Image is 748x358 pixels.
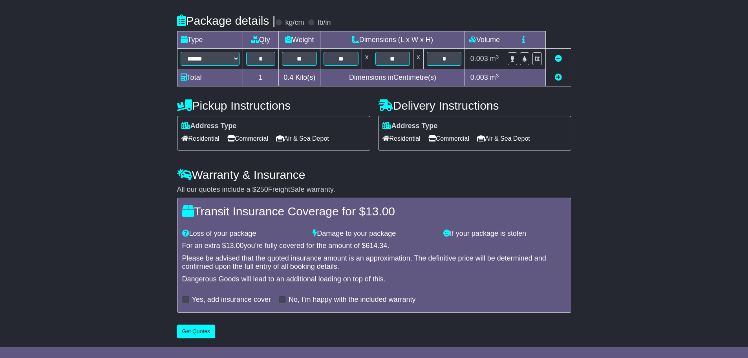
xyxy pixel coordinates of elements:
[289,296,416,304] label: No, I'm happy with the included warranty
[439,229,570,238] div: If your package is stolen
[320,69,465,86] td: Dimensions in Centimetre(s)
[382,132,421,145] span: Residential
[177,69,243,86] td: Total
[182,254,566,271] div: Please be advised that the quoted insurance amount is an approximation. The definitive price will...
[182,205,566,218] h4: Transit Insurance Coverage for $
[181,122,237,130] label: Address Type
[496,54,499,60] sup: 3
[490,55,499,62] span: m
[227,132,268,145] span: Commercial
[318,18,331,27] label: lb/in
[366,205,395,218] span: 13.00
[192,296,271,304] label: Yes, add insurance cover
[490,73,499,81] span: m
[465,31,504,49] td: Volume
[177,31,243,49] td: Type
[279,69,320,86] td: Kilo(s)
[226,242,244,250] span: 13.00
[177,99,370,112] h4: Pickup Instructions
[555,73,562,81] a: Add new item
[182,242,566,250] div: For an extra $ you're fully covered for the amount of $ .
[177,185,571,194] div: All our quotes include a $ FreightSafe warranty.
[285,18,304,27] label: kg/cm
[276,132,329,145] span: Air & Sea Depot
[309,229,439,238] div: Damage to your package
[177,168,571,181] h4: Warranty & Insurance
[428,132,469,145] span: Commercial
[181,132,219,145] span: Residential
[470,73,488,81] span: 0.003
[178,229,309,238] div: Loss of your package
[362,49,372,69] td: x
[555,55,562,62] a: Remove this item
[366,242,387,250] span: 614.34
[256,185,268,193] span: 250
[413,49,424,69] td: x
[243,69,279,86] td: 1
[182,275,566,284] div: Dangerous Goods will lead to an additional loading on top of this.
[283,73,293,81] span: 0.4
[177,325,216,338] button: Get Quotes
[382,122,438,130] label: Address Type
[496,73,499,79] sup: 3
[470,55,488,62] span: 0.003
[177,14,276,27] h4: Package details |
[378,99,571,112] h4: Delivery Instructions
[477,132,530,145] span: Air & Sea Depot
[279,31,320,49] td: Weight
[320,31,465,49] td: Dimensions (L x W x H)
[243,31,279,49] td: Qty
